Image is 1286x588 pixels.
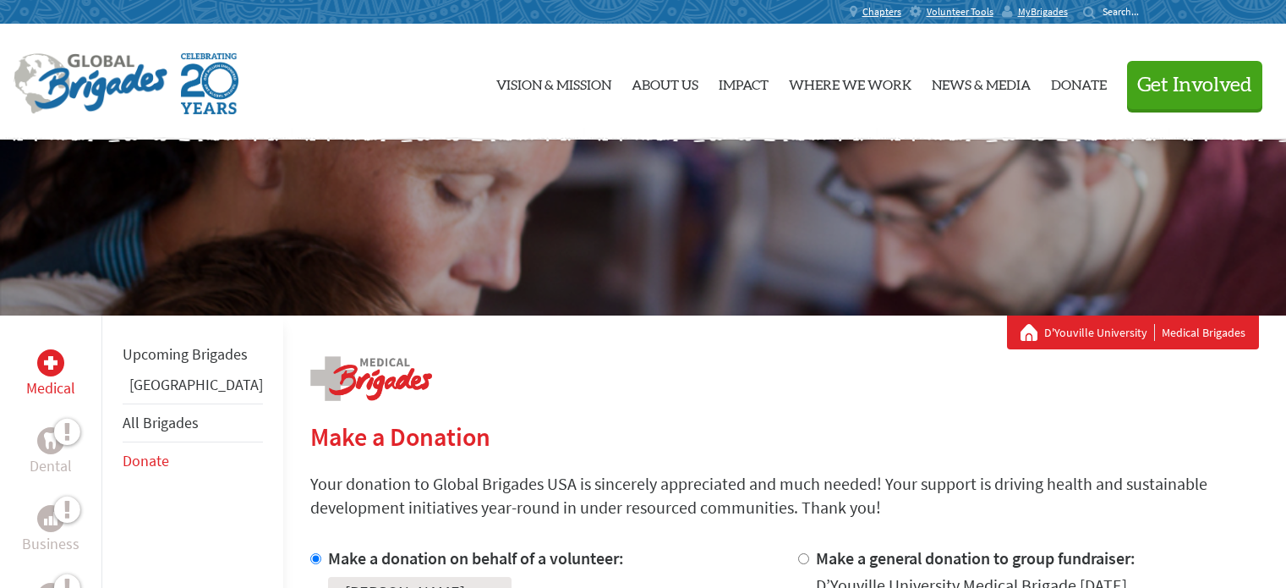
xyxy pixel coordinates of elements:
a: Donate [1051,38,1107,126]
label: Make a general donation to group fundraiser: [816,547,1136,569]
p: Dental [30,454,72,478]
a: Donate [123,451,169,470]
li: Donate [123,442,263,480]
a: BusinessBusiness [22,505,79,556]
a: MedicalMedical [26,349,75,400]
div: Business [37,505,64,532]
label: Make a donation on behalf of a volunteer: [328,547,624,569]
button: Get Involved [1127,61,1262,109]
li: Upcoming Brigades [123,336,263,373]
a: News & Media [932,38,1031,126]
span: Chapters [862,5,901,19]
img: logo-medical.png [310,356,432,401]
span: MyBrigades [1018,5,1068,19]
div: Medical Brigades [1021,324,1245,341]
span: Volunteer Tools [927,5,993,19]
div: Medical [37,349,64,376]
a: D'Youville University [1044,324,1155,341]
li: All Brigades [123,404,263,442]
p: Your donation to Global Brigades USA is sincerely appreciated and much needed! Your support is dr... [310,472,1259,519]
a: About Us [632,38,698,126]
img: Global Brigades Logo [14,53,167,114]
img: Global Brigades Celebrating 20 Years [181,53,238,114]
a: Where We Work [789,38,911,126]
a: Upcoming Brigades [123,344,248,364]
a: DentalDental [30,427,72,478]
input: Search... [1103,5,1151,18]
a: All Brigades [123,413,199,432]
span: Get Involved [1137,75,1252,96]
p: Business [22,532,79,556]
img: Business [44,512,57,525]
p: Medical [26,376,75,400]
img: Medical [44,356,57,370]
a: Impact [719,38,769,126]
img: Dental [44,432,57,448]
a: [GEOGRAPHIC_DATA] [129,375,263,394]
li: Belize [123,373,263,404]
h2: Make a Donation [310,421,1259,452]
a: Vision & Mission [496,38,611,126]
div: Dental [37,427,64,454]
